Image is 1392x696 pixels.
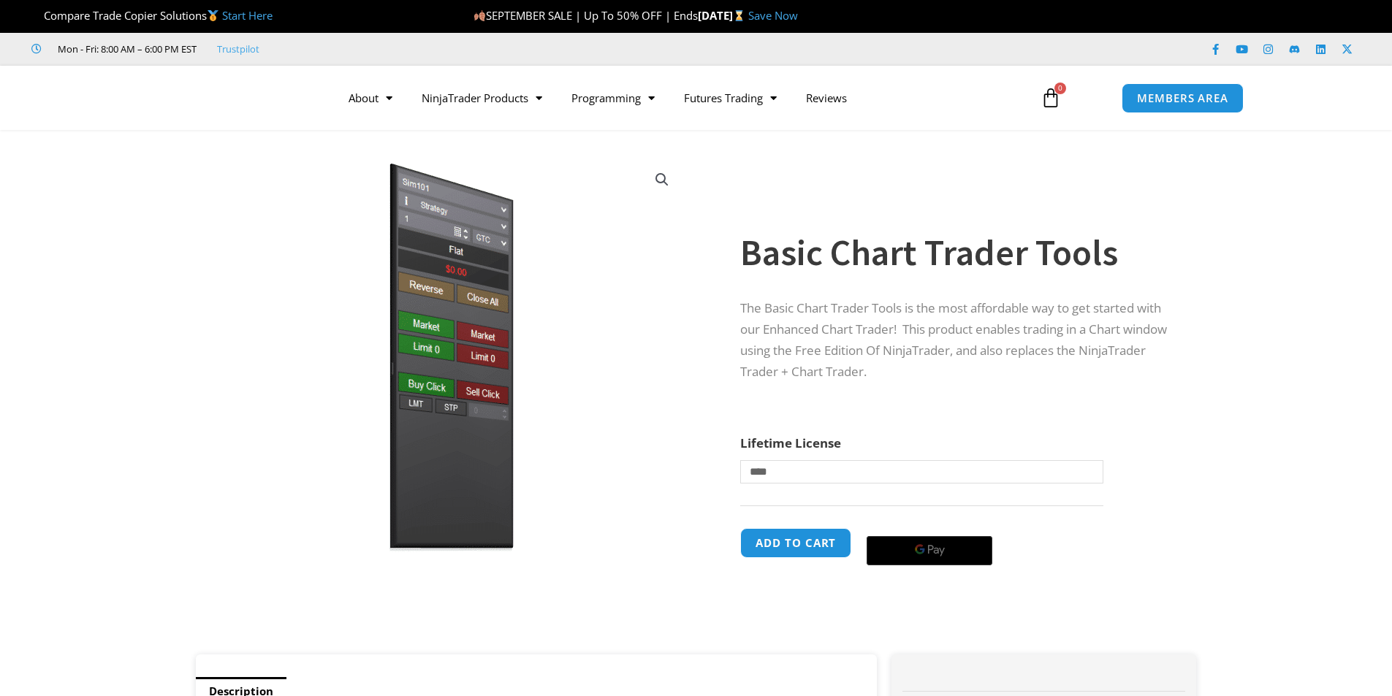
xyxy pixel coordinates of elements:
span: 0 [1054,83,1066,94]
a: MEMBERS AREA [1122,83,1244,113]
a: Trustpilot [217,40,259,58]
a: About [334,81,407,115]
img: 🍂 [474,10,485,21]
a: Save Now [748,8,798,23]
a: NinjaTrader Products [407,81,557,115]
nav: Menu [334,81,1024,115]
a: Reviews [791,81,862,115]
img: 🏆 [32,10,43,21]
img: 🥇 [208,10,218,21]
button: Add to cart [740,528,851,558]
img: BasicTools [216,156,686,559]
button: Buy with GPay [867,536,992,565]
span: Compare Trade Copier Solutions [31,8,273,23]
span: SEPTEMBER SALE | Up To 50% OFF | Ends [473,8,698,23]
p: The Basic Chart Trader Tools is the most affordable way to get started with our Enhanced Chart Tr... [740,298,1167,383]
iframe: Secure payment input frame [864,526,995,527]
span: MEMBERS AREA [1137,93,1228,104]
img: LogoAI | Affordable Indicators – NinjaTrader [148,72,305,124]
label: Lifetime License [740,435,841,451]
a: Futures Trading [669,81,791,115]
strong: [DATE] [698,8,748,23]
a: Start Here [222,8,273,23]
a: Clear options [740,491,763,501]
a: View full-screen image gallery [649,167,675,193]
img: ⌛ [734,10,745,21]
a: 0 [1019,77,1083,119]
h1: Basic Chart Trader Tools [740,227,1167,278]
a: Programming [557,81,669,115]
span: Mon - Fri: 8:00 AM – 6:00 PM EST [54,40,197,58]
